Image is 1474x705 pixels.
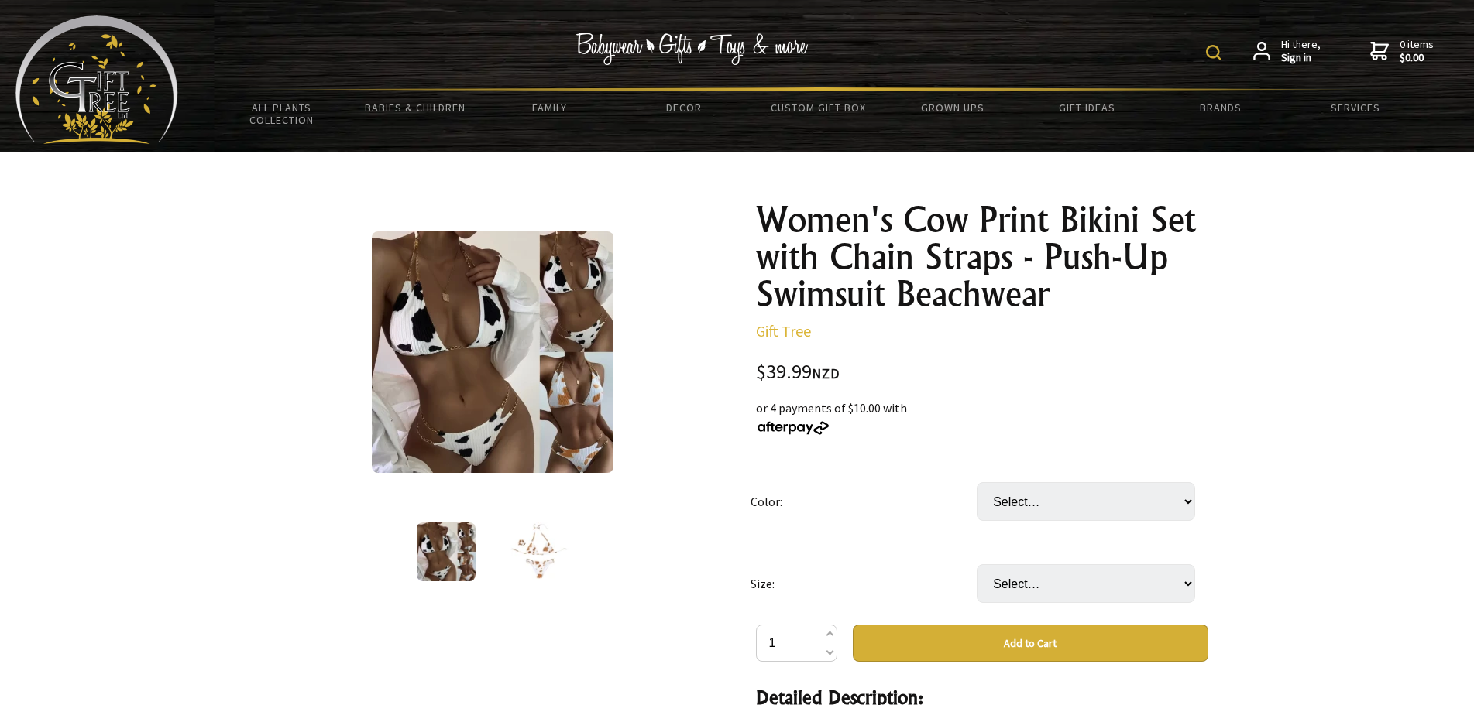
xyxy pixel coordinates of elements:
img: Women's Cow Print Bikini Set with Chain Straps - Push-Up Swimsuit Beachwear [417,522,476,581]
a: All Plants Collection [215,91,349,136]
img: Women's Cow Print Bikini Set with Chain Straps - Push-Up Swimsuit Beachwear [510,522,569,581]
h1: Women's Cow Print Bikini Set with Chain Straps - Push-Up Swimsuit Beachwear [756,201,1208,313]
div: $39.99 [756,362,1208,383]
strong: Sign in [1281,51,1321,65]
a: Gift Tree [756,321,811,341]
img: Afterpay [756,421,830,435]
span: Hi there, [1281,38,1321,65]
img: Babyware - Gifts - Toys and more... [15,15,178,144]
td: Color: [751,460,977,542]
img: Women's Cow Print Bikini Set with Chain Straps - Push-Up Swimsuit Beachwear [372,231,613,473]
a: Custom Gift Box [751,91,885,124]
a: Grown Ups [885,91,1019,124]
img: product search [1206,45,1221,60]
a: Babies & Children [349,91,483,124]
a: Brands [1154,91,1288,124]
span: 0 items [1400,37,1434,65]
a: Gift Ideas [1019,91,1153,124]
a: 0 items$0.00 [1370,38,1434,65]
span: NZD [812,364,840,382]
a: Hi there,Sign in [1253,38,1321,65]
strong: $0.00 [1400,51,1434,65]
td: Size: [751,542,977,625]
a: Services [1288,91,1422,124]
div: or 4 payments of $10.00 with [756,399,1208,436]
a: Family [483,91,617,124]
button: Add to Cart [853,625,1208,662]
img: Babywear - Gifts - Toys & more [576,33,809,65]
a: Decor [617,91,751,124]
